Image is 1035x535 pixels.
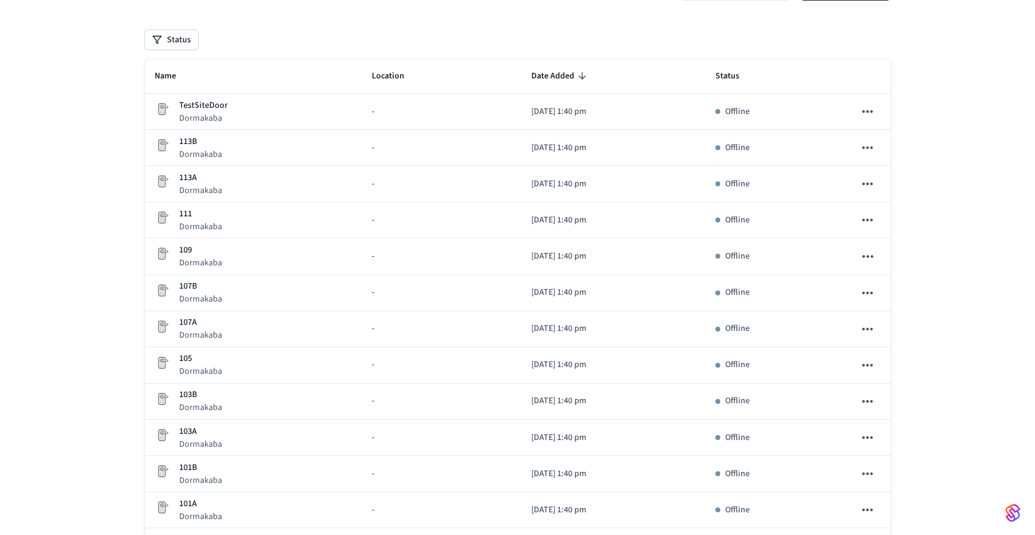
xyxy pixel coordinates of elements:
[155,138,169,153] img: Placeholder Lock Image
[179,244,222,257] p: 109
[155,392,169,406] img: Placeholder Lock Image
[725,250,750,263] p: Offline
[155,319,169,334] img: Placeholder Lock Image
[725,286,750,299] p: Offline
[179,389,222,401] p: 103B
[372,431,374,444] span: -
[531,214,696,227] p: [DATE] 1:40 pm
[179,352,222,365] p: 105
[179,184,222,197] p: Dormakaba
[155,174,169,189] img: Placeholder Lock Image
[725,214,750,227] p: Offline
[179,401,222,414] p: Dormakaba
[179,438,222,450] p: Dormakaba
[179,316,222,329] p: 107A
[155,428,169,442] img: Placeholder Lock Image
[1006,503,1020,523] img: SeamLogoGradient.69752ec5.svg
[179,208,222,221] p: 111
[179,148,222,161] p: Dormakaba
[179,257,222,269] p: Dormakaba
[155,210,169,225] img: Placeholder Lock Image
[531,67,590,86] span: Date Added
[179,280,222,293] p: 107B
[155,102,169,116] img: Placeholder Lock Image
[372,286,374,299] span: -
[179,461,222,474] p: 101B
[531,105,696,118] p: [DATE] 1:40 pm
[372,359,374,371] span: -
[725,322,750,335] p: Offline
[179,221,222,233] p: Dormakaba
[155,355,169,370] img: Placeholder Lock Image
[179,510,222,523] p: Dormakaba
[531,431,696,444] p: [DATE] 1:40 pm
[725,504,750,517] p: Offline
[531,142,696,154] p: [DATE] 1:40 pm
[179,329,222,341] p: Dormakaba
[725,142,750,154] p: Offline
[372,214,374,227] span: -
[179,425,222,438] p: 103A
[372,322,374,335] span: -
[179,365,222,378] p: Dormakaba
[179,293,222,305] p: Dormakaba
[179,172,222,184] p: 113A
[531,178,696,191] p: [DATE] 1:40 pm
[531,359,696,371] p: [DATE] 1:40 pm
[372,504,374,517] span: -
[155,283,169,298] img: Placeholder Lock Image
[155,246,169,261] img: Placeholder Lock Image
[725,359,750,371] p: Offline
[179,112,228,124] p: Dormakaba
[372,142,374,154] span: -
[725,431,750,444] p: Offline
[372,178,374,191] span: -
[145,59,891,528] table: sticky table
[155,464,169,479] img: Placeholder Lock Image
[372,395,374,408] span: -
[531,250,696,263] p: [DATE] 1:40 pm
[179,474,222,487] p: Dormakaba
[372,105,374,118] span: -
[715,67,755,86] span: Status
[372,468,374,480] span: -
[531,322,696,335] p: [DATE] 1:40 pm
[179,498,222,510] p: 101A
[725,105,750,118] p: Offline
[155,500,169,515] img: Placeholder Lock Image
[155,67,192,86] span: Name
[372,250,374,263] span: -
[372,67,420,86] span: Location
[725,468,750,480] p: Offline
[531,286,696,299] p: [DATE] 1:40 pm
[531,504,696,517] p: [DATE] 1:40 pm
[145,30,198,50] button: Status
[531,395,696,408] p: [DATE] 1:40 pm
[531,468,696,480] p: [DATE] 1:40 pm
[725,395,750,408] p: Offline
[179,99,228,112] p: TestSiteDoor
[725,178,750,191] p: Offline
[179,135,222,148] p: 113B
